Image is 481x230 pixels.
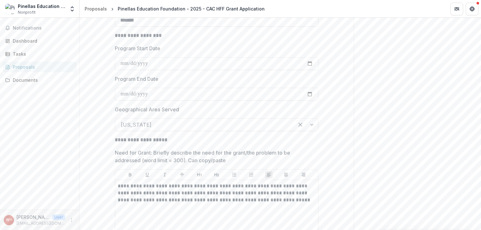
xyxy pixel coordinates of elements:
button: Open entity switcher [68,3,77,15]
p: User [52,214,65,220]
a: Proposals [3,62,77,72]
a: Tasks [3,49,77,59]
button: Italicize [161,171,169,178]
p: [EMAIL_ADDRESS][DOMAIN_NAME] [17,220,65,226]
button: Strike [178,171,186,178]
p: Program End Date [115,75,158,83]
button: Align Left [265,171,273,178]
p: Geographical Area Served [115,106,179,113]
button: Partners [450,3,463,15]
button: Ordered List [247,171,255,178]
button: Bold [126,171,134,178]
button: Notifications [3,23,77,33]
button: More [68,216,75,224]
div: Pinellas Education Foundation, Inc [18,3,65,10]
button: Bullet List [230,171,238,178]
img: Pinellas Education Foundation, Inc [5,4,15,14]
button: Heading 2 [213,171,220,178]
div: Tasks [13,51,72,57]
button: Align Right [300,171,307,178]
div: Dashboard [13,38,72,44]
p: Need for Grant: Briefly describe the need for the grant/the problem to be addressed (word limit =... [115,149,315,164]
p: Program Start Date [115,45,160,52]
div: Proposals [85,5,107,12]
a: Dashboard [3,36,77,46]
a: Proposals [82,4,109,13]
div: Documents [13,77,72,83]
p: [PERSON_NAME] <[EMAIL_ADDRESS][DOMAIN_NAME]> <[EMAIL_ADDRESS][DOMAIN_NAME]> <[EMAIL_ADDRESS][DOMA... [17,214,50,220]
span: Nonprofit [18,10,36,15]
div: Clear selected options [295,120,305,130]
button: Get Help [466,3,478,15]
div: Proposals [13,64,72,70]
nav: breadcrumb [82,4,267,13]
div: Pinellas Education Foundation - 2025 - CAC HFF Grant Application [118,5,265,12]
a: Documents [3,75,77,85]
button: Align Center [282,171,290,178]
button: Underline [143,171,151,178]
span: Notifications [13,25,74,31]
button: Heading 1 [196,171,203,178]
div: Wendy Chaves <chavesw@pcsb.org> <chavesw@pcsb.org> <chavesw@pcsb.org> [6,218,12,222]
